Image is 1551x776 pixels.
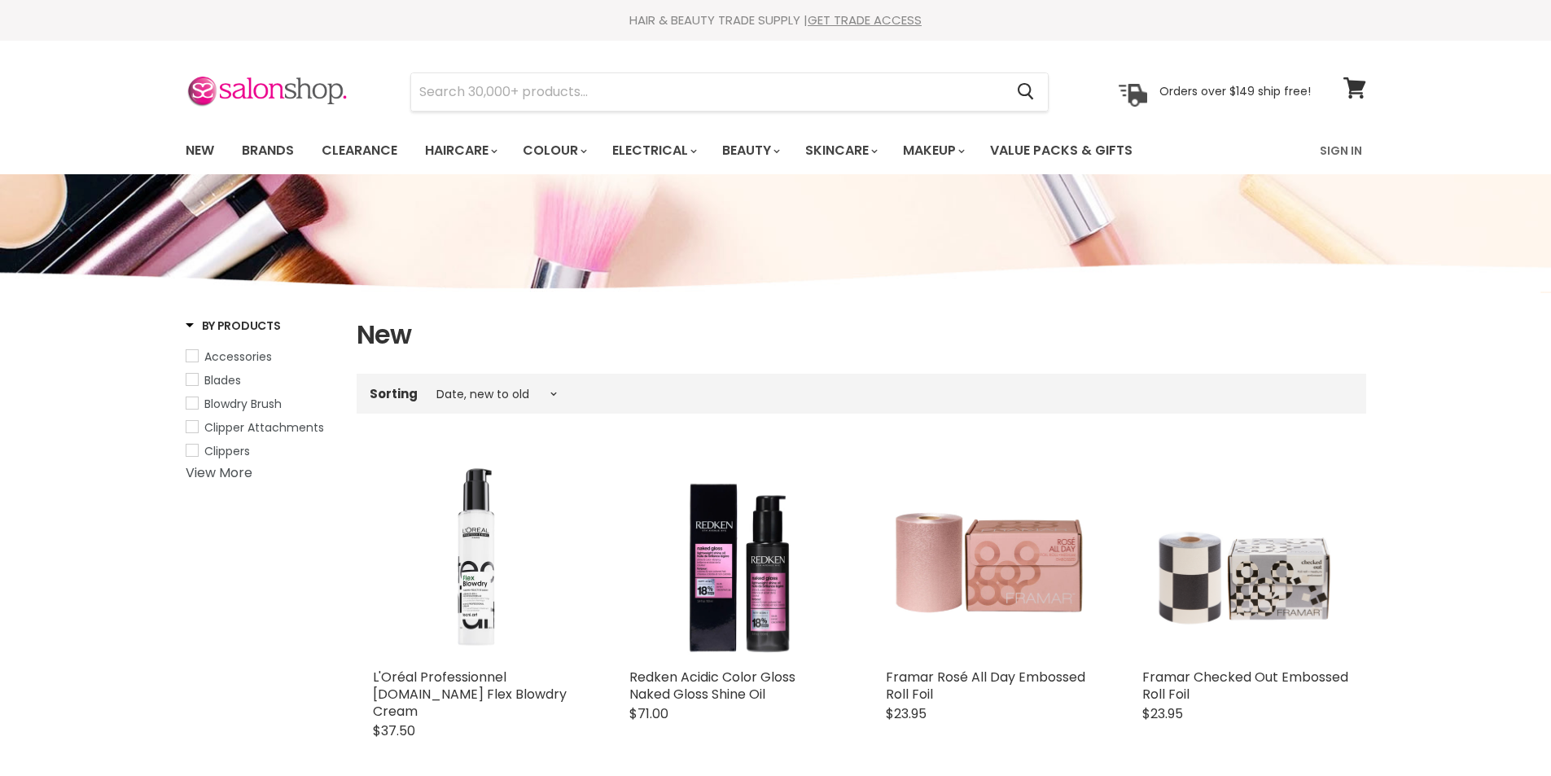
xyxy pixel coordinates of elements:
span: $71.00 [629,704,668,723]
a: View More [186,463,252,482]
a: Accessories [186,348,336,366]
h3: By Products [186,318,281,334]
a: GET TRADE ACCESS [808,11,922,28]
a: Haircare [413,134,507,168]
button: Search [1005,73,1048,111]
span: Blowdry Brush [204,396,282,412]
a: Brands [230,134,306,168]
img: Redken Acidic Color Gloss Naked Gloss Shine Oil [629,453,837,660]
label: Sorting [370,387,418,401]
a: New [173,134,226,168]
a: Clearance [309,134,410,168]
a: Beauty [710,134,790,168]
a: Colour [510,134,597,168]
a: Electrical [600,134,707,168]
span: Accessories [204,349,272,365]
span: Blades [204,372,241,388]
img: Framar Rosé All Day Embossed Roll Foil [886,453,1093,660]
p: Orders over $149 ship free! [1159,84,1311,99]
img: L'Oréal Professionnel Tecni.Art Flex Blowdry Cream [373,453,581,660]
a: Clippers [186,442,336,460]
span: Clippers [204,443,250,459]
input: Search [411,73,1005,111]
a: Sign In [1310,134,1372,168]
a: Blades [186,371,336,389]
a: Blowdry Brush [186,395,336,413]
h1: New [357,318,1366,352]
span: $23.95 [1142,704,1183,723]
a: Redken Acidic Color Gloss Naked Gloss Shine Oil [629,668,795,704]
img: Framar Checked Out Embossed Roll Foil [1142,453,1350,660]
a: Makeup [891,134,975,168]
span: Clipper Attachments [204,419,324,436]
a: Clipper Attachments [186,419,336,436]
a: Framar Rosé All Day Embossed Roll Foil [886,668,1085,704]
span: $37.50 [373,721,415,740]
ul: Main menu [173,127,1228,174]
a: L'Oréal Professionnel [DOMAIN_NAME] Flex Blowdry Cream [373,668,567,721]
div: HAIR & BEAUTY TRADE SUPPLY | [165,12,1387,28]
span: $23.95 [886,704,927,723]
form: Product [410,72,1049,112]
a: Value Packs & Gifts [978,134,1145,168]
a: Skincare [793,134,887,168]
a: Framar Checked Out Embossed Roll Foil [1142,668,1348,704]
nav: Main [165,127,1387,174]
a: Framar Checked Out Embossed Roll Foil Framar Checked Out Embossed Roll Foil [1142,453,1350,660]
a: Framar Rosé All Day Embossed Roll Foil Framar Rosé All Day Embossed Roll Foil [886,453,1093,660]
